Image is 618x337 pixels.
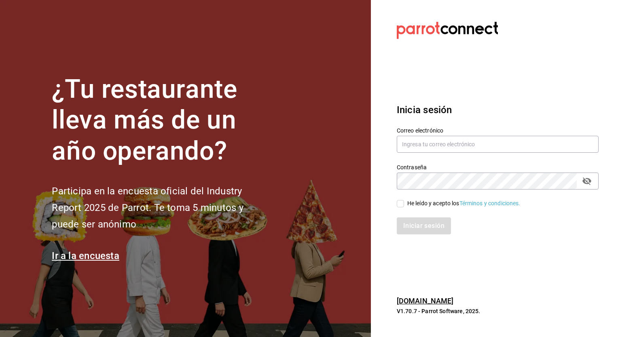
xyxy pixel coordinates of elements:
h3: Inicia sesión [397,103,599,117]
h1: ¿Tu restaurante lleva más de un año operando? [52,74,270,167]
button: passwordField [580,174,594,188]
h2: Participa en la encuesta oficial del Industry Report 2025 de Parrot. Te toma 5 minutos y puede se... [52,183,270,232]
a: [DOMAIN_NAME] [397,297,454,305]
p: V1.70.7 - Parrot Software, 2025. [397,307,599,315]
a: Términos y condiciones. [459,200,521,206]
label: Contraseña [397,164,599,170]
label: Correo electrónico [397,127,599,133]
a: Ir a la encuesta [52,250,119,261]
div: He leído y acepto los [407,199,521,208]
input: Ingresa tu correo electrónico [397,136,599,153]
